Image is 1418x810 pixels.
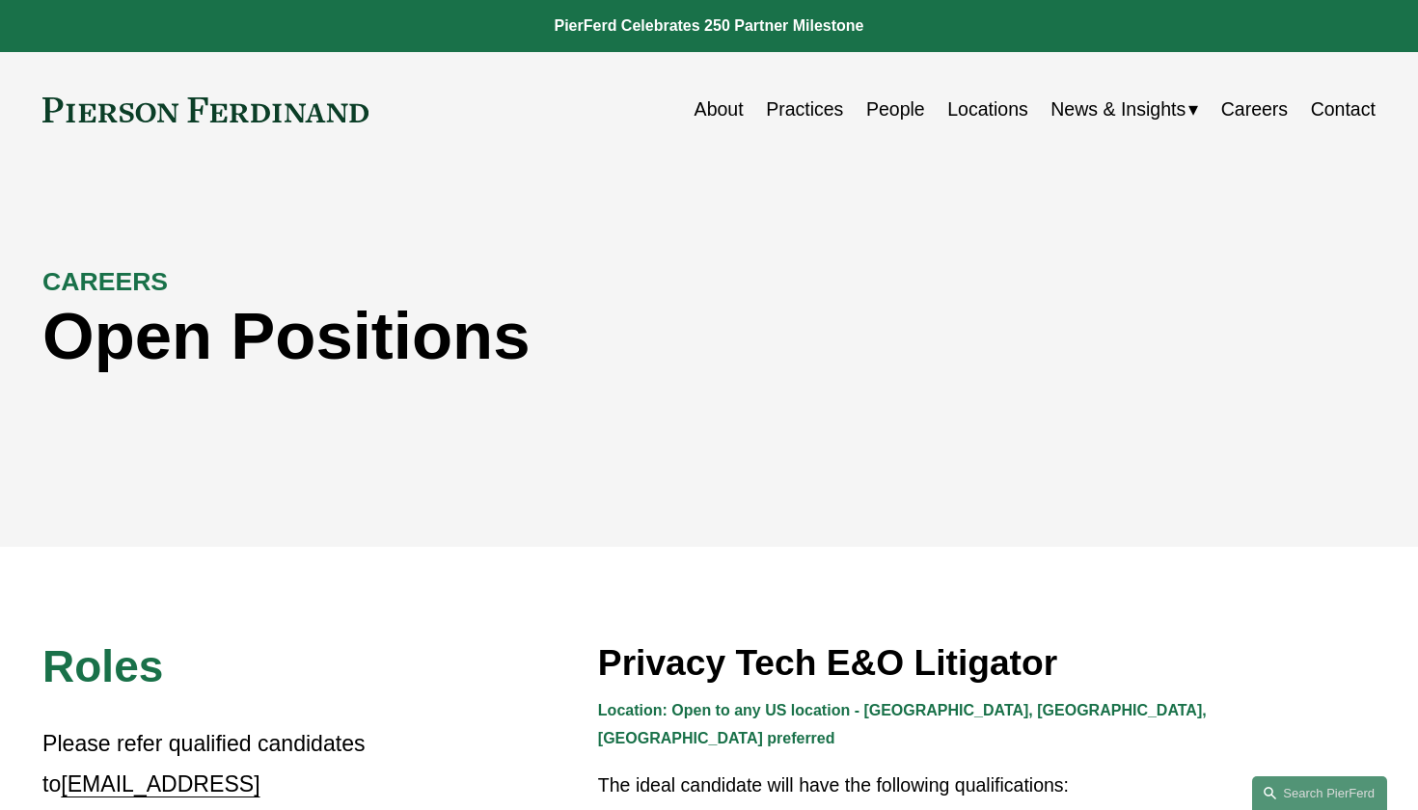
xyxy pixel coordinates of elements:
[866,91,925,128] a: People
[1252,776,1387,810] a: Search this site
[766,91,843,128] a: Practices
[1221,91,1288,128] a: Careers
[42,299,1042,375] h1: Open Positions
[695,91,744,128] a: About
[1050,91,1198,128] a: folder dropdown
[1050,93,1186,126] span: News & Insights
[42,267,168,296] strong: CAREERS
[42,641,163,691] span: Roles
[947,91,1028,128] a: Locations
[1311,91,1376,128] a: Contact
[598,640,1376,685] h3: Privacy Tech E&O Litigator
[598,769,1376,802] p: The ideal candidate will have the following qualifications:
[598,702,1211,746] strong: Location: Open to any US location - [GEOGRAPHIC_DATA], [GEOGRAPHIC_DATA], [GEOGRAPHIC_DATA] prefe...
